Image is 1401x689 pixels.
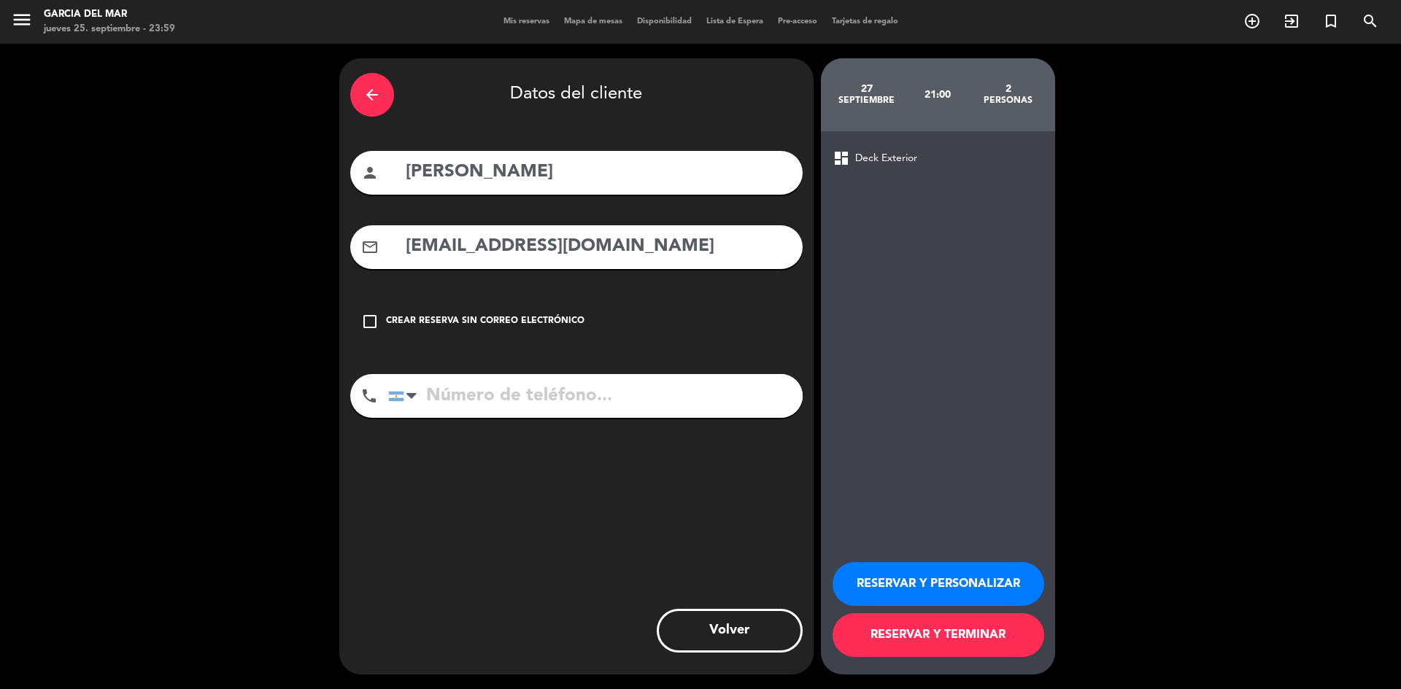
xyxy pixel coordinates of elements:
[350,69,803,120] div: Datos del cliente
[360,387,378,405] i: phone
[363,86,381,104] i: arrow_back
[496,17,557,26] span: Mis reservas
[825,17,906,26] span: Tarjetas de regalo
[833,562,1044,606] button: RESERVAR Y PERSONALIZAR
[44,7,175,22] div: Garcia del Mar
[1322,12,1340,30] i: turned_in_not
[973,95,1043,106] div: personas
[389,375,422,417] div: Argentina: +54
[361,313,379,330] i: check_box_outline_blank
[855,150,917,167] span: Deck Exterior
[973,83,1043,95] div: 2
[386,314,584,329] div: Crear reserva sin correo electrónico
[771,17,825,26] span: Pre-acceso
[902,69,973,120] div: 21:00
[404,157,792,187] input: Nombre del cliente
[361,238,379,256] i: mail_outline
[832,83,903,95] div: 27
[11,9,33,36] button: menu
[388,374,803,418] input: Número de teléfono...
[44,22,175,36] div: jueves 25. septiembre - 23:59
[1243,12,1261,30] i: add_circle_outline
[1283,12,1300,30] i: exit_to_app
[833,149,850,167] span: dashboard
[404,232,792,262] input: Email del cliente
[361,164,379,182] i: person
[657,609,803,653] button: Volver
[630,17,699,26] span: Disponibilidad
[11,9,33,31] i: menu
[832,95,903,106] div: septiembre
[833,613,1044,657] button: RESERVAR Y TERMINAR
[699,17,771,26] span: Lista de Espera
[557,17,630,26] span: Mapa de mesas
[1362,12,1379,30] i: search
